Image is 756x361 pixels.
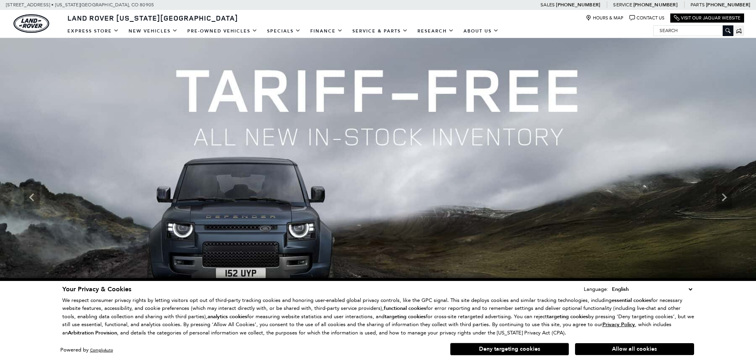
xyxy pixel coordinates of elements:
u: Privacy Policy [602,321,635,328]
div: Language: [584,287,608,292]
strong: targeting cookies [385,313,426,320]
div: Powered by [60,348,113,353]
a: New Vehicles [124,24,183,38]
a: EXPRESS STORE [63,24,124,38]
input: Search [654,26,733,35]
a: About Us [459,24,504,38]
strong: Arbitration Provision [68,329,117,336]
a: Specials [262,24,306,38]
a: Hours & Map [586,15,623,21]
a: [PHONE_NUMBER] [633,2,677,8]
strong: targeting cookies [547,313,588,320]
a: Service & Parts [348,24,413,38]
a: ComplyAuto [90,348,113,353]
div: Next [716,185,732,209]
a: Finance [306,24,348,38]
a: Land Rover [US_STATE][GEOGRAPHIC_DATA] [63,13,243,23]
a: [STREET_ADDRESS] • [US_STATE][GEOGRAPHIC_DATA], CO 80905 [6,2,154,8]
a: Privacy Policy [602,321,635,327]
div: Previous [24,185,40,209]
a: [PHONE_NUMBER] [556,2,600,8]
span: Sales [541,2,555,8]
span: Parts [691,2,705,8]
span: Your Privacy & Cookies [62,285,131,294]
img: Land Rover [13,14,49,33]
strong: functional cookies [384,305,426,312]
a: Contact Us [629,15,664,21]
button: Allow all cookies [575,343,694,355]
a: Visit Our Jaguar Website [674,15,741,21]
p: We respect consumer privacy rights by letting visitors opt out of third-party tracking cookies an... [62,296,694,337]
a: Pre-Owned Vehicles [183,24,262,38]
strong: analytics cookies [208,313,247,320]
span: Land Rover [US_STATE][GEOGRAPHIC_DATA] [67,13,238,23]
nav: Main Navigation [63,24,504,38]
a: [PHONE_NUMBER] [706,2,750,8]
select: Language Select [610,285,694,294]
a: land-rover [13,14,49,33]
button: Deny targeting cookies [450,343,569,355]
span: Service [613,2,632,8]
strong: essential cookies [612,297,651,304]
a: Research [413,24,459,38]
